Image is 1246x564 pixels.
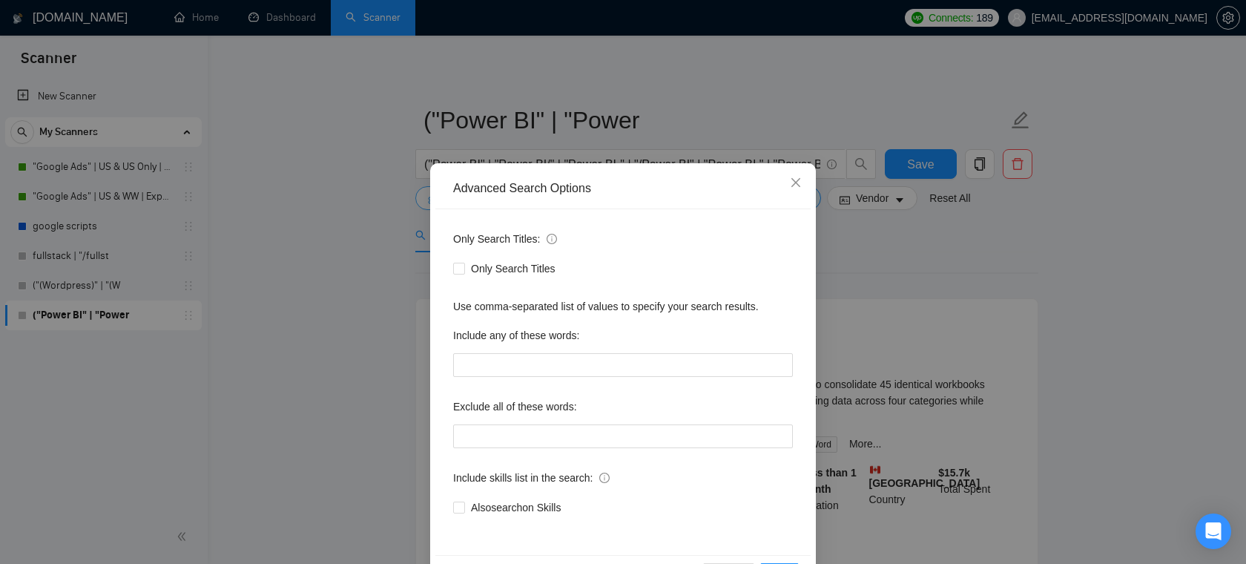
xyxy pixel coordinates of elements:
[465,499,567,516] span: Also search on Skills
[453,180,793,197] div: Advanced Search Options
[453,395,577,419] label: Exclude all of these words:
[465,260,561,277] span: Only Search Titles
[453,298,793,315] div: Use comma-separated list of values to specify your search results.
[547,234,557,244] span: info-circle
[1196,514,1231,549] div: Open Intercom Messenger
[453,470,610,486] span: Include skills list in the search:
[790,177,802,188] span: close
[453,231,557,247] span: Only Search Titles:
[776,163,816,203] button: Close
[453,324,579,347] label: Include any of these words:
[599,473,610,483] span: info-circle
